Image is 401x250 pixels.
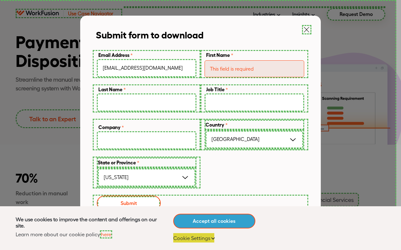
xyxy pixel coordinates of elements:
label: Job Title [205,85,304,93]
a: Cookie Settings [173,233,214,242]
label: Last Name [97,85,196,93]
label: Country [205,120,304,130]
input: Submit [97,196,160,210]
div: We use cookies to improve the content and offerings on our site. [16,216,157,229]
label: Email Address [97,51,196,59]
label: First Name [205,51,304,59]
label: State or Province [97,157,196,167]
a: Accept all cookies [173,214,255,228]
div: Learn more about our cookie policy [16,230,112,238]
label: Company [97,123,196,131]
a: here [100,230,112,238]
div: Submit form to download [96,28,305,41]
